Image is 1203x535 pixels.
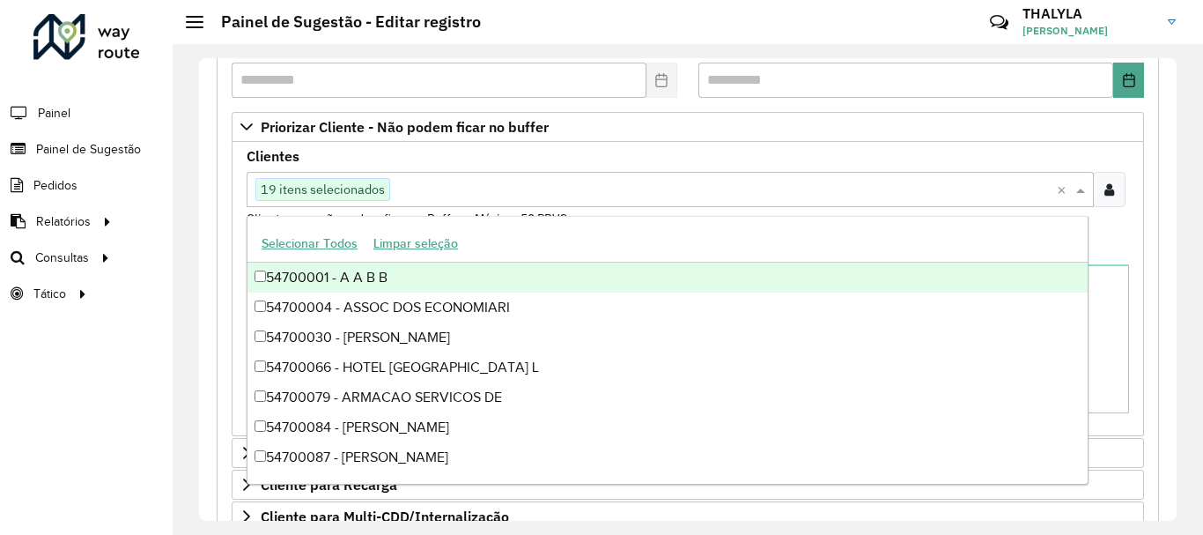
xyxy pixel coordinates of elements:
div: 54700095 - [PERSON_NAME] [247,472,1088,502]
h3: THALYLA [1022,5,1155,22]
div: Priorizar Cliente - Não podem ficar no buffer [232,142,1144,436]
div: 54700084 - [PERSON_NAME] [247,412,1088,442]
label: Clientes [247,145,299,167]
span: Consultas [35,249,89,267]
span: Cliente para Multi-CDD/Internalização [261,509,509,524]
div: 54700001 - A A B B [247,263,1088,293]
span: Clear all [1057,179,1072,200]
span: [PERSON_NAME] [1022,23,1155,39]
a: Contato Rápido [980,4,1018,41]
span: 19 itens selecionados [256,179,389,200]
span: Relatórios [36,212,91,231]
span: Painel [38,104,70,123]
button: Selecionar Todos [254,230,365,257]
a: Preservar Cliente - Devem ficar no buffer, não roteirizar [232,438,1144,468]
a: Priorizar Cliente - Não podem ficar no buffer [232,112,1144,142]
div: 54700087 - [PERSON_NAME] [247,442,1088,472]
a: Cliente para Recarga [232,470,1144,500]
span: Tático [33,285,66,303]
div: 54700079 - ARMACAO SERVICOS DE [247,383,1088,412]
button: Choose Date [1113,63,1144,98]
h2: Painel de Sugestão - Editar registro [203,12,481,32]
div: 54700004 - ASSOC DOS ECONOMIARI [247,293,1088,323]
span: Pedidos [33,176,77,195]
span: Priorizar Cliente - Não podem ficar no buffer [261,120,549,134]
span: Painel de Sugestão [36,140,141,159]
span: Cliente para Recarga [261,478,397,492]
ng-dropdown-panel: Options list [247,216,1089,485]
button: Limpar seleção [365,230,466,257]
small: Clientes que não podem ficar no Buffer – Máximo 50 PDVS [247,211,567,227]
div: 54700066 - HOTEL [GEOGRAPHIC_DATA] L [247,353,1088,383]
div: 54700030 - [PERSON_NAME] [247,323,1088,353]
a: Cliente para Multi-CDD/Internalização [232,502,1144,531]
